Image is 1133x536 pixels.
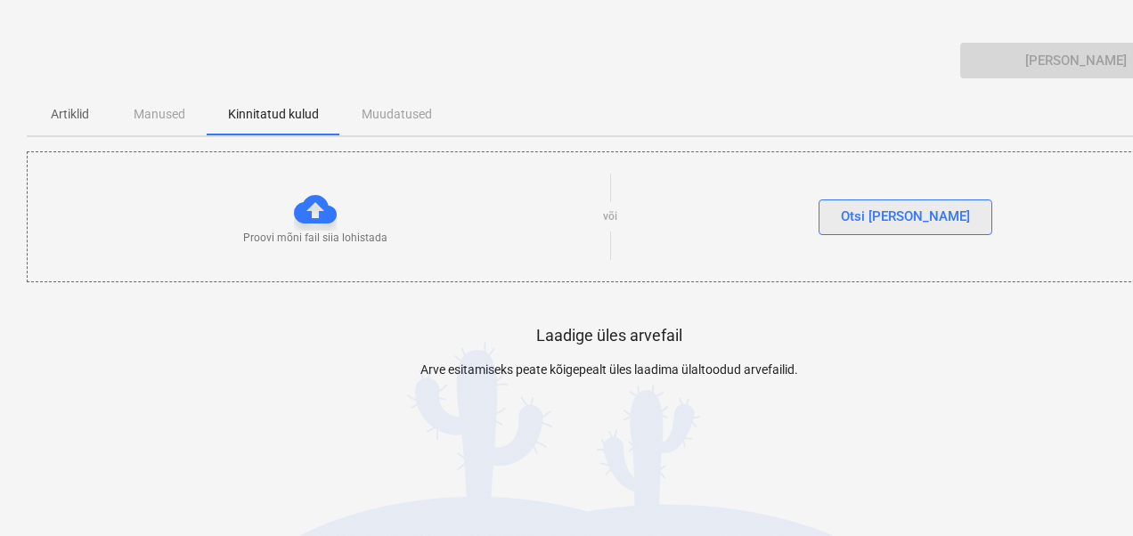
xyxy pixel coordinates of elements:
[48,105,91,124] p: Artiklid
[841,205,970,228] div: Otsi [PERSON_NAME]
[536,325,682,346] p: Laadige üles arvefail
[819,199,992,235] button: Otsi [PERSON_NAME]
[603,209,617,224] p: või
[243,231,387,246] p: Proovi mõni fail siia lohistada
[318,361,901,379] p: Arve esitamiseks peate kõigepealt üles laadima ülaltoodud arvefailid.
[228,105,319,124] p: Kinnitatud kulud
